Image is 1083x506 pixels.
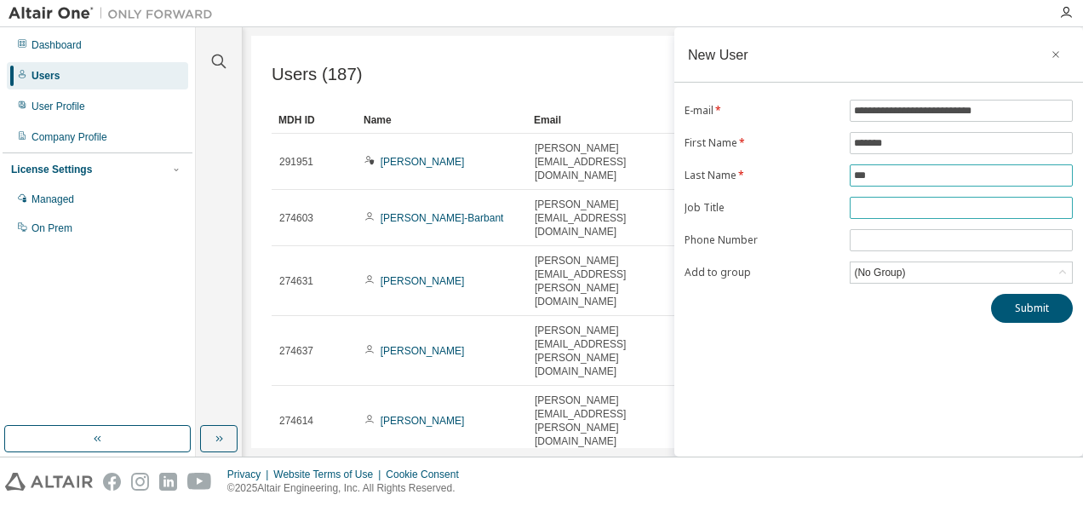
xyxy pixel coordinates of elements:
span: 274631 [279,274,313,288]
div: Website Terms of Use [273,468,386,481]
a: [PERSON_NAME] [381,156,465,168]
div: User Profile [32,100,85,113]
span: 291951 [279,155,313,169]
span: [PERSON_NAME][EMAIL_ADDRESS][PERSON_NAME][DOMAIN_NAME] [535,394,690,448]
div: Users [32,69,60,83]
div: Managed [32,193,74,206]
span: 274637 [279,344,313,358]
span: [PERSON_NAME][EMAIL_ADDRESS][DOMAIN_NAME] [535,198,690,239]
img: altair_logo.svg [5,473,93,491]
label: Last Name [685,169,839,182]
div: Privacy [227,468,273,481]
div: (No Group) [851,263,908,282]
img: instagram.svg [131,473,149,491]
div: (No Group) [851,262,1072,283]
div: Company Profile [32,130,107,144]
img: facebook.svg [103,473,121,491]
a: [PERSON_NAME] [381,275,465,287]
span: 274614 [279,414,313,428]
div: Cookie Consent [386,468,468,481]
label: Job Title [685,201,839,215]
label: Add to group [685,266,839,279]
img: youtube.svg [187,473,212,491]
span: [PERSON_NAME][EMAIL_ADDRESS][DOMAIN_NAME] [535,141,690,182]
span: [PERSON_NAME][EMAIL_ADDRESS][PERSON_NAME][DOMAIN_NAME] [535,254,690,308]
a: [PERSON_NAME] [381,415,465,427]
span: 274603 [279,211,313,225]
span: Users (187) [272,65,363,84]
img: Altair One [9,5,221,22]
div: New User [688,48,748,61]
label: E-mail [685,104,839,118]
div: MDH ID [278,106,350,134]
label: Phone Number [685,233,839,247]
a: [PERSON_NAME]-Barbant [381,212,504,224]
div: License Settings [11,163,92,176]
button: Submit [991,294,1073,323]
div: Email [534,106,690,134]
label: First Name [685,136,839,150]
div: On Prem [32,221,72,235]
span: [PERSON_NAME][EMAIL_ADDRESS][PERSON_NAME][DOMAIN_NAME] [535,324,690,378]
img: linkedin.svg [159,473,177,491]
div: Name [364,106,520,134]
a: [PERSON_NAME] [381,345,465,357]
div: Dashboard [32,38,82,52]
p: © 2025 Altair Engineering, Inc. All Rights Reserved. [227,481,469,496]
